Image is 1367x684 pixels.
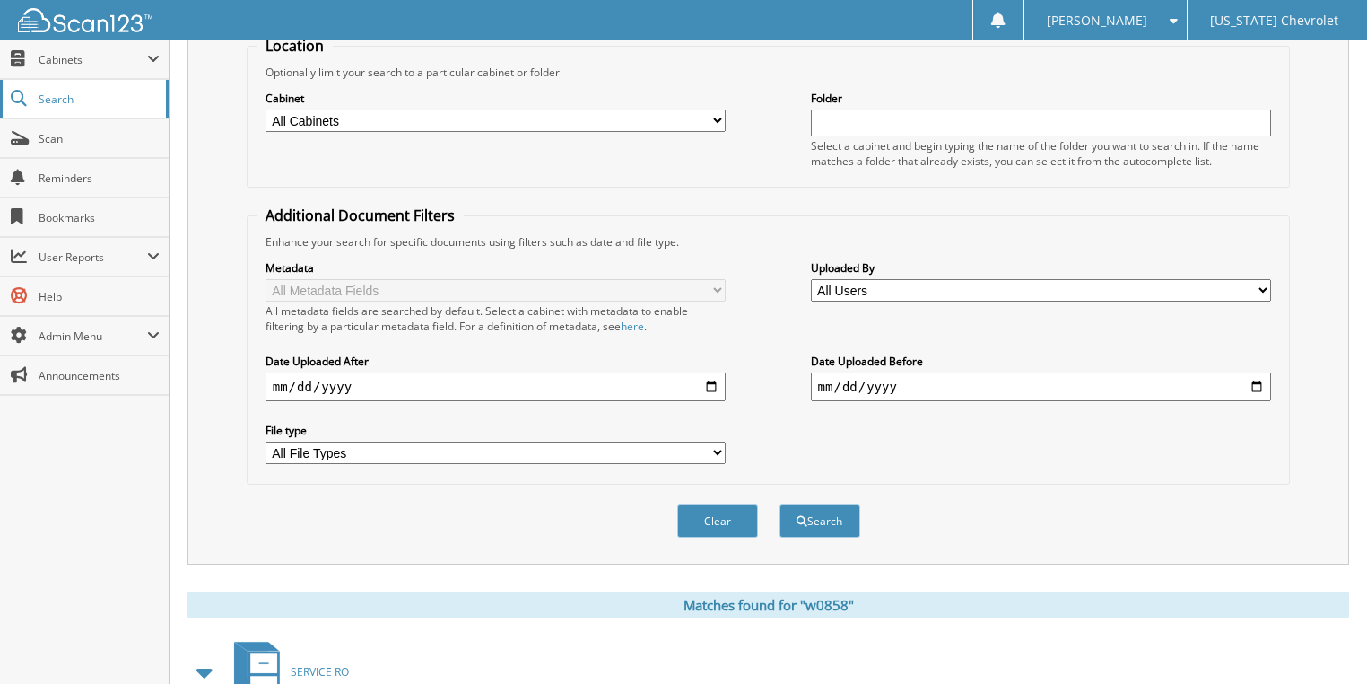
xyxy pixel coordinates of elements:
[39,368,160,383] span: Announcements
[266,354,727,369] label: Date Uploaded After
[257,36,333,56] legend: Location
[291,664,349,680] span: SERVICE RO
[1047,15,1147,26] span: [PERSON_NAME]
[39,171,160,186] span: Reminders
[257,206,464,225] legend: Additional Document Filters
[811,260,1272,276] label: Uploaded By
[257,234,1281,250] div: Enhance your search for specific documents using filters such as date and file type.
[257,65,1281,80] div: Optionally limit your search to a particular cabinet or folder
[39,289,160,304] span: Help
[266,373,727,401] input: start
[266,91,727,106] label: Cabinet
[39,131,160,146] span: Scan
[39,250,147,265] span: User Reports
[39,92,157,107] span: Search
[266,260,727,276] label: Metadata
[18,8,152,32] img: scan123-logo-white.svg
[811,138,1272,169] div: Select a cabinet and begin typing the name of the folder you want to search in. If the name match...
[677,504,758,538] button: Clear
[1210,15,1338,26] span: [US_STATE] Chevrolet
[266,423,727,438] label: File type
[811,373,1272,401] input: end
[811,354,1272,369] label: Date Uploaded Before
[266,303,727,334] div: All metadata fields are searched by default. Select a cabinet with metadata to enable filtering b...
[621,319,644,334] a: here
[811,91,1272,106] label: Folder
[779,504,860,538] button: Search
[39,210,160,225] span: Bookmarks
[39,52,147,67] span: Cabinets
[39,329,147,344] span: Admin Menu
[187,592,1349,618] div: Matches found for "w0858"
